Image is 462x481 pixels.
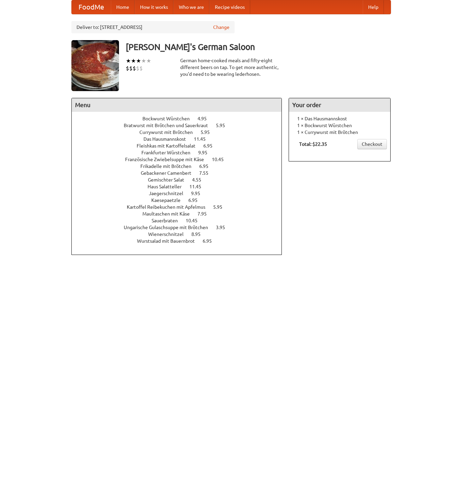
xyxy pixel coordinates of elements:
a: FoodMe [72,0,111,14]
span: Maultaschen mit Käse [142,211,196,217]
span: 6.95 [188,197,204,203]
span: 5.95 [201,130,217,135]
span: Gemischter Salat [148,177,191,183]
h4: Your order [289,98,390,112]
div: Deliver to: [STREET_ADDRESS] [71,21,235,33]
img: angular.jpg [71,40,119,91]
a: Bratwurst mit Brötchen und Sauerkraut 5.95 [124,123,238,128]
span: Bratwurst mit Brötchen und Sauerkraut [124,123,215,128]
span: 9.95 [198,150,214,155]
h3: [PERSON_NAME]'s German Saloon [126,40,391,54]
a: Frankfurter Würstchen 9.95 [141,150,220,155]
a: Wurstsalad mit Bauernbrot 6.95 [137,238,224,244]
b: Total: $22.35 [299,141,327,147]
span: 4.55 [192,177,208,183]
span: 5.95 [216,123,232,128]
a: Who we are [173,0,209,14]
span: 7.95 [198,211,213,217]
li: $ [126,65,129,72]
li: $ [136,65,139,72]
a: Frikadelle mit Brötchen 6.95 [140,164,221,169]
a: Recipe videos [209,0,250,14]
a: Das Hausmannskost 11.45 [143,136,218,142]
li: 1 × Currywurst mit Brötchen [292,129,387,136]
span: Gebackener Camenbert [141,170,198,176]
span: 8.95 [191,231,207,237]
span: 5.95 [213,204,229,210]
span: Wurstsalad mit Bauernbrot [137,238,202,244]
h4: Menu [72,98,282,112]
a: Fleishkas mit Kartoffelsalat 6.95 [137,143,225,149]
span: 10.45 [212,157,230,162]
span: 4.95 [198,116,213,121]
span: Kartoffel Reibekuchen mit Apfelmus [127,204,212,210]
li: $ [129,65,133,72]
a: Change [213,24,229,31]
a: Ungarische Gulaschsuppe mit Brötchen 3.95 [124,225,238,230]
a: Home [111,0,135,14]
span: Das Hausmannskost [143,136,193,142]
li: 1 × Das Hausmannskost [292,115,387,122]
span: 11.45 [194,136,212,142]
a: Bockwurst Würstchen 4.95 [142,116,219,121]
span: Frikadelle mit Brötchen [140,164,198,169]
a: Gemischter Salat 4.55 [148,177,214,183]
li: $ [133,65,136,72]
a: Maultaschen mit Käse 7.95 [142,211,219,217]
span: Bockwurst Würstchen [142,116,196,121]
a: Kaesepaetzle 6.95 [151,197,210,203]
a: Französische Zwiebelsuppe mit Käse 10.45 [125,157,236,162]
a: Gebackener Camenbert 7.55 [141,170,221,176]
span: 10.45 [186,218,204,223]
span: 3.95 [216,225,232,230]
a: Help [363,0,384,14]
li: $ [139,65,143,72]
div: German home-cooked meals and fifty-eight different beers on tap. To get more authentic, you'd nee... [180,57,282,78]
li: ★ [136,57,141,65]
a: How it works [135,0,173,14]
span: Ungarische Gulaschsuppe mit Brötchen [124,225,215,230]
span: Sauerbraten [152,218,185,223]
a: Haus Salatteller 11.45 [148,184,214,189]
span: Wienerschnitzel [148,231,190,237]
span: 9.95 [191,191,207,196]
span: Kaesepaetzle [151,197,187,203]
span: 6.95 [199,164,215,169]
li: ★ [126,57,131,65]
a: Wienerschnitzel 8.95 [148,231,213,237]
span: 6.95 [203,238,219,244]
span: Frankfurter Würstchen [141,150,197,155]
span: 11.45 [189,184,208,189]
span: Haus Salatteller [148,184,188,189]
span: 6.95 [203,143,219,149]
span: 7.55 [199,170,215,176]
a: Kartoffel Reibekuchen mit Apfelmus 5.95 [127,204,235,210]
li: ★ [131,57,136,65]
li: ★ [141,57,146,65]
span: Jaegerschnitzel [149,191,190,196]
a: Sauerbraten 10.45 [152,218,210,223]
li: ★ [146,57,151,65]
a: Jaegerschnitzel 9.95 [149,191,213,196]
span: Fleishkas mit Kartoffelsalat [137,143,202,149]
a: Checkout [357,139,387,149]
a: Currywurst mit Brötchen 5.95 [139,130,222,135]
li: 1 × Bockwurst Würstchen [292,122,387,129]
span: Currywurst mit Brötchen [139,130,200,135]
span: Französische Zwiebelsuppe mit Käse [125,157,211,162]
